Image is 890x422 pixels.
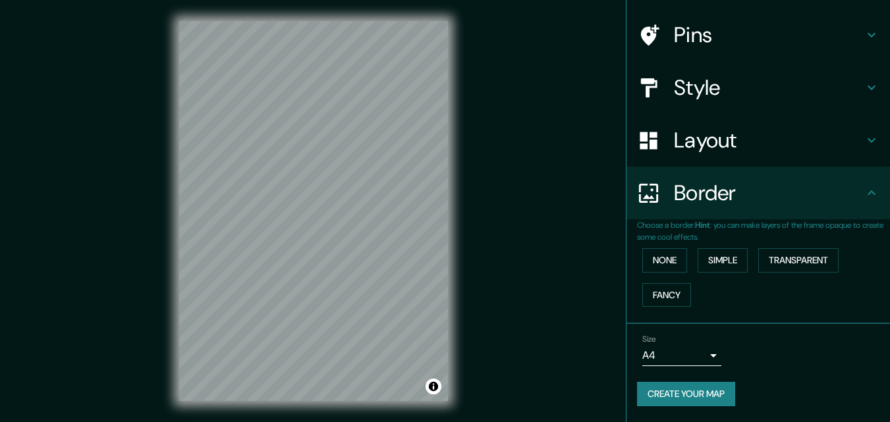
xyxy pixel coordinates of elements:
h4: Layout [674,127,864,153]
b: Hint [695,220,710,230]
button: Transparent [758,248,839,273]
button: Fancy [642,283,691,307]
div: Pins [626,9,890,61]
h4: Style [674,74,864,101]
button: None [642,248,687,273]
button: Create your map [637,382,735,406]
div: Style [626,61,890,114]
label: Size [642,334,656,345]
div: Layout [626,114,890,167]
h4: Pins [674,22,864,48]
h4: Border [674,180,864,206]
canvas: Map [179,21,448,401]
p: Choose a border. : you can make layers of the frame opaque to create some cool effects. [637,219,890,243]
div: A4 [642,345,721,366]
div: Border [626,167,890,219]
iframe: Help widget launcher [773,371,876,408]
button: Toggle attribution [426,379,441,394]
button: Simple [698,248,748,273]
